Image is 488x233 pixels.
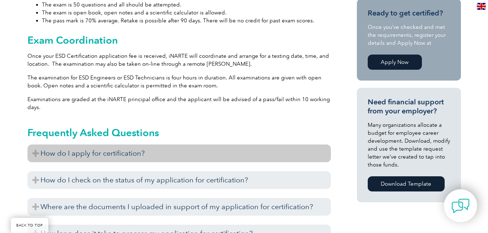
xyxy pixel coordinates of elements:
h3: Need financial support from your employer? [368,98,450,116]
p: The examination for ESD Engineers or ESD Technicians is four hours in duration. All examinations ... [27,74,331,90]
h2: Exam Coordination [27,34,331,46]
li: The exam is open book, open notes and a scientific calculator is allowed. [42,9,331,17]
h3: How do I check on the status of my application for certification? [27,171,331,189]
p: Once your ESD Certification application fee is received, iNARTE will coordinate and arrange for a... [27,52,331,68]
li: The pass mark is 70% average. Retake is possible after 90 days. There will be no credit for past ... [42,17,331,25]
a: Apply Now [368,55,422,70]
a: BACK TO TOP [11,218,48,233]
img: en [477,3,486,10]
img: contact-chat.png [452,197,470,215]
p: Once you’ve checked and met the requirements, register your details and Apply Now at [368,23,450,47]
h3: How do I apply for certification? [27,144,331,162]
p: Examinations are graded at the iNARTE principal office and the applicant will be advised of a pas... [27,95,331,111]
a: Download Template [368,176,445,191]
h2: Frequently Asked Questions [27,127,331,138]
p: Many organizations allocate a budget for employee career development. Download, modify and use th... [368,121,450,169]
li: The exam is 50 questions and all should be attempted. [42,1,331,9]
h3: Where are the documents I uploaded in support of my application for certification? [27,198,331,216]
h3: Ready to get certified? [368,9,450,18]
